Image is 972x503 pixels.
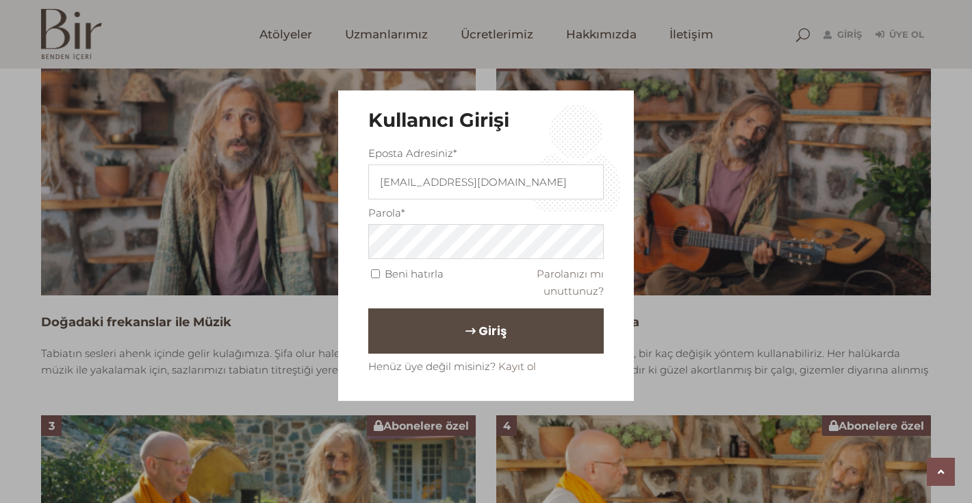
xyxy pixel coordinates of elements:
label: Beni hatırla [385,265,444,282]
span: Giriş [478,319,507,343]
label: Eposta Adresiniz* [368,145,457,162]
a: Kayıt ol [498,360,536,373]
button: Giriş [368,308,604,354]
a: Parolanızı mı unuttunuz? [537,267,604,297]
h3: Kullanıcı Girişi [368,109,604,132]
span: Henüz üye değil misiniz? [368,360,496,373]
input: Üç veya daha fazla karakter [368,164,604,199]
label: Parola* [368,204,405,221]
